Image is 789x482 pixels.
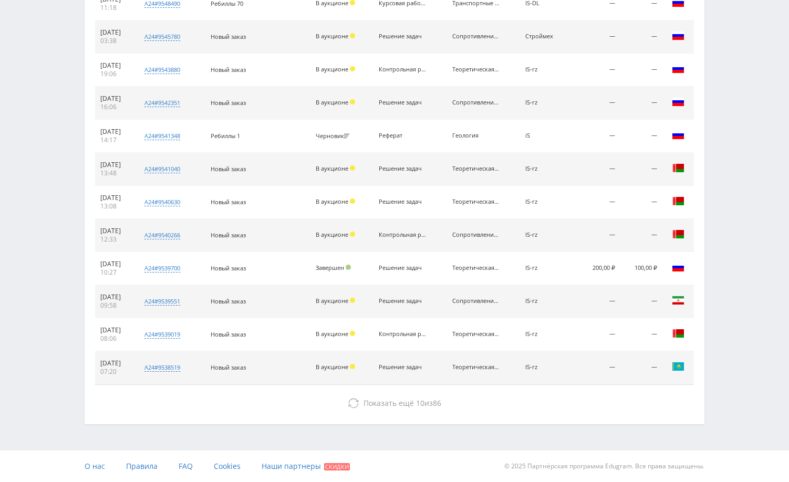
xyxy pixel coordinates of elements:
img: blr.png [672,327,684,340]
div: 14:17 [100,136,129,144]
div: a24#9539700 [144,264,180,273]
div: 07:20 [100,368,129,376]
span: Холд [350,99,355,104]
div: [DATE] [100,359,129,368]
td: — [569,219,620,252]
td: — [620,120,662,153]
div: IS-rz [525,198,564,205]
a: Cookies [214,450,241,482]
td: — [569,285,620,318]
span: В аукционе [316,32,348,40]
div: Теоретическая механика [452,331,500,338]
a: FAQ [179,450,193,482]
span: из [364,398,441,408]
td: — [569,318,620,351]
img: irn.png [672,294,684,307]
span: Новый заказ [211,66,246,74]
div: IS-rz [525,298,564,305]
img: kaz.png [672,360,684,373]
img: blr.png [672,162,684,174]
div: Решение задач [379,165,426,172]
div: Теоретическая механика [452,165,500,172]
img: rus.png [672,261,684,274]
img: blr.png [672,228,684,240]
span: Новый заказ [211,264,246,272]
span: Подтвержден [346,265,351,270]
span: В аукционе [316,65,348,73]
span: Новый заказ [211,297,246,305]
div: a24#9539019 [144,330,180,339]
div: Сопротивление материалов [452,99,500,106]
div: Геология [452,132,500,139]
span: В аукционе [316,230,348,238]
div: a24#9541040 [144,165,180,173]
div: [DATE] [100,95,129,103]
div: Контрольная работа [379,232,426,238]
div: 13:08 [100,202,129,211]
div: 12:33 [100,235,129,244]
span: В аукционе [316,197,348,205]
span: В аукционе [316,330,348,338]
div: 19:06 [100,70,129,78]
div: Решение задач [379,364,426,371]
span: 86 [433,398,441,408]
span: Новый заказ [211,99,246,107]
img: rus.png [672,29,684,42]
button: Показать ещё 10из86 [95,393,694,414]
div: a24#9541348 [144,132,180,140]
a: Правила [126,450,158,482]
div: a24#9539551 [144,297,180,306]
div: [DATE] [100,326,129,334]
div: a24#9538519 [144,363,180,372]
img: rus.png [672,96,684,108]
div: a24#9540266 [144,231,180,239]
div: 08:06 [100,334,129,343]
img: rus.png [672,62,684,75]
span: Скидки [324,463,350,470]
div: Решение задач [379,298,426,305]
div: Контрольная работа [379,331,426,338]
span: Холд [350,364,355,369]
td: — [569,153,620,186]
div: Теоретическая механика [452,198,500,205]
div: IS-rz [525,232,564,238]
div: Теоретическая механика [452,265,500,271]
div: Контрольная работа [379,66,426,73]
td: — [620,219,662,252]
td: — [569,351,620,384]
td: — [620,153,662,186]
div: Сопротивление материалов [452,298,500,305]
span: Правила [126,461,158,471]
span: FAQ [179,461,193,471]
div: [DATE] [100,61,129,70]
div: Строймех [525,33,564,40]
td: — [620,20,662,54]
span: Холд [350,33,355,38]
div: IS-rz [525,331,564,338]
span: Холд [350,198,355,204]
div: [DATE] [100,194,129,202]
span: Холд [350,331,355,336]
td: — [569,186,620,219]
div: 16:06 [100,103,129,111]
img: blr.png [672,195,684,207]
td: — [620,54,662,87]
td: 100,00 ₽ [620,252,662,285]
a: Наши партнеры Скидки [262,450,350,482]
div: [DATE] [100,227,129,235]
span: Завершен [316,264,344,271]
span: Наши партнеры [262,461,321,471]
span: 10 [416,398,424,408]
div: Решение задач [379,198,426,205]
span: В аукционе [316,297,348,305]
span: О нас [85,461,105,471]
div: Решение задач [379,33,426,40]
td: — [620,351,662,384]
div: a24#9543880 [144,66,180,74]
div: iS [525,132,564,139]
span: Новый заказ [211,330,246,338]
span: Холд [350,165,355,171]
span: Холд [350,66,355,71]
td: 200,00 ₽ [569,252,620,285]
span: Новый заказ [211,363,246,371]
